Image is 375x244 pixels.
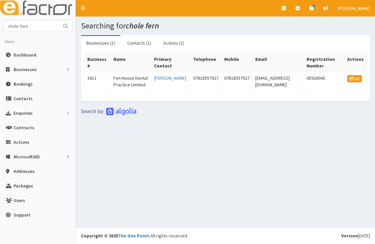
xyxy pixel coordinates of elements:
[14,212,30,218] span: Support
[76,227,375,244] footer: All rights reserved.
[190,53,221,72] th: Telephone
[252,72,304,91] td: [EMAIL_ADDRESS][DOMAIN_NAME]
[4,20,59,32] input: Search...
[341,232,370,239] div: [DATE]
[14,81,33,87] span: Bookings
[221,72,252,91] td: 07818557027
[158,36,189,50] a: Actions (1)
[85,53,111,72] th: Business #
[14,110,33,116] span: Enquiries
[14,96,33,102] span: Contacts
[81,233,150,239] strong: Copyright © 2025 .
[190,72,221,91] td: 07818557027
[154,75,186,81] a: [PERSON_NAME]
[14,197,25,203] span: Users
[118,233,149,239] a: The One Point
[338,5,370,11] span: [PERSON_NAME]
[122,36,156,50] a: Contacts (1)
[81,36,120,50] a: Businesses (1)
[14,52,36,58] span: Dashboard
[341,233,358,239] b: Version
[221,53,252,72] th: Mobile
[14,183,33,189] span: Packages
[14,168,35,174] span: Addresses
[14,154,40,160] span: Microsoft365
[304,72,345,91] td: 05926943
[85,72,111,91] td: 1611
[110,53,151,72] th: Name
[347,75,362,82] a: Edit
[110,72,151,91] td: Fen House Dental Practice Limited
[81,21,370,30] h1: Searching for
[14,125,34,131] span: Contracts
[14,139,29,145] span: Actions
[151,53,190,72] th: Primary Contact
[14,66,37,72] span: Businesses
[126,20,159,31] i: chole fern
[344,53,366,72] th: Actions
[304,53,345,72] th: Registration Number
[81,107,137,115] img: search-by-algolia-light-background.png
[252,53,304,72] th: Email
